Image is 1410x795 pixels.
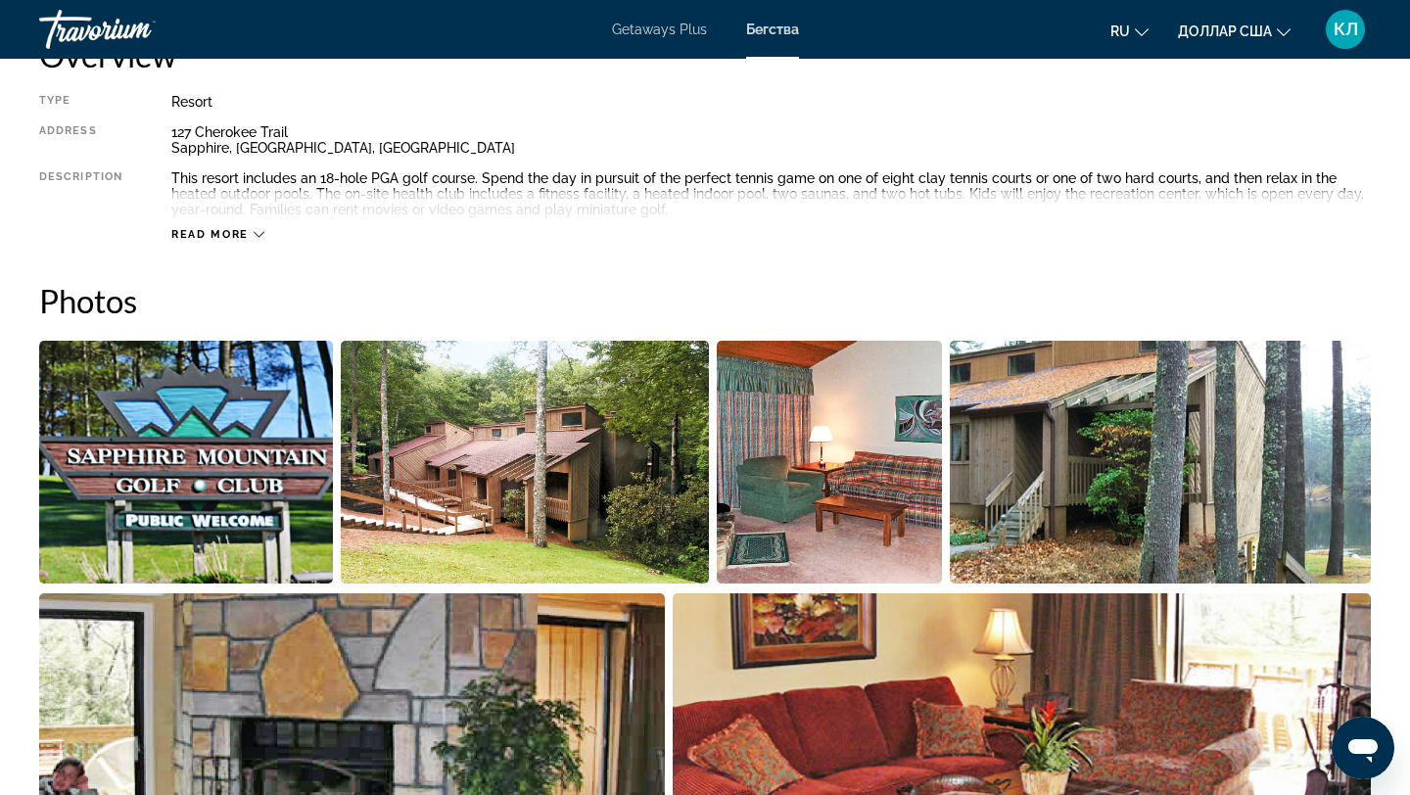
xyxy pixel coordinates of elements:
[171,124,1371,156] div: 127 Cherokee Trail Sapphire, [GEOGRAPHIC_DATA], [GEOGRAPHIC_DATA]
[1178,23,1272,39] font: доллар США
[39,170,122,217] div: Description
[612,22,707,37] a: Getaways Plus
[39,94,122,110] div: Type
[1110,17,1149,45] button: Изменить язык
[1178,17,1291,45] button: Изменить валюту
[39,340,333,585] button: Open full-screen image slider
[1320,9,1371,50] button: Меню пользователя
[1332,717,1394,779] iframe: Кнопка запуска окна обмена сообщениями
[171,94,1371,110] div: Resort
[746,22,799,37] a: Бегства
[171,227,264,242] button: Read more
[1334,19,1358,39] font: КЛ
[171,170,1371,217] div: This resort includes an 18-hole PGA golf course. Spend the day in pursuit of the perfect tennis g...
[341,340,708,585] button: Open full-screen image slider
[717,340,942,585] button: Open full-screen image slider
[171,228,249,241] span: Read more
[39,281,1371,320] h2: Photos
[39,124,122,156] div: Address
[950,340,1371,585] button: Open full-screen image slider
[39,4,235,55] a: Травориум
[1110,23,1130,39] font: ru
